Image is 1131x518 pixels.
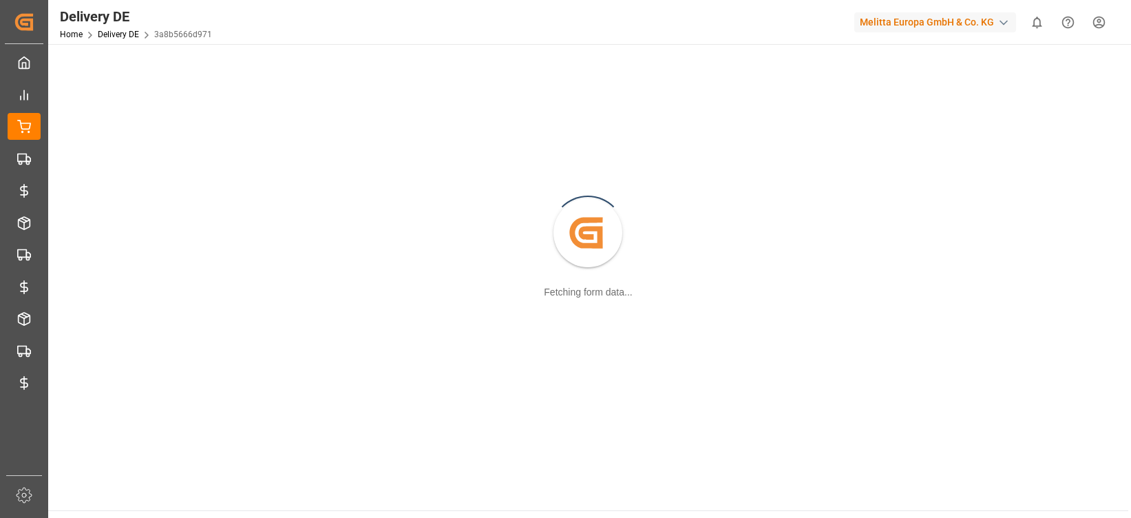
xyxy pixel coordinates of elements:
[1022,7,1053,38] button: show 0 new notifications
[60,6,212,27] div: Delivery DE
[854,9,1022,35] button: Melitta Europa GmbH & Co. KG
[1053,7,1084,38] button: Help Center
[854,12,1016,32] div: Melitta Europa GmbH & Co. KG
[544,285,632,300] div: Fetching form data...
[98,30,139,39] a: Delivery DE
[60,30,83,39] a: Home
